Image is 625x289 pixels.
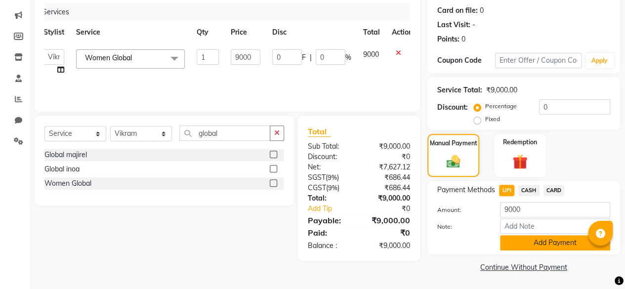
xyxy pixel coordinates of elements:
[430,139,477,148] label: Manual Payment
[359,172,417,183] div: ₹686.44
[437,85,482,95] div: Service Total:
[500,235,610,250] button: Add Payment
[225,21,266,43] th: Price
[357,21,386,43] th: Total
[508,153,532,171] img: _gift.svg
[430,206,493,214] label: Amount:
[585,53,614,68] button: Apply
[300,204,369,214] a: Add Tip
[499,185,514,196] span: UPI
[461,34,465,44] div: 0
[300,141,359,152] div: Sub Total:
[495,53,582,68] input: Enter Offer / Coupon Code
[302,52,306,63] span: F
[486,85,517,95] div: ₹9,000.00
[308,126,331,137] span: Total
[328,173,337,181] span: 9%
[300,162,359,172] div: Net:
[359,183,417,193] div: ₹686.44
[310,52,312,63] span: |
[359,152,417,162] div: ₹0
[500,202,610,217] input: Amount
[437,102,468,113] div: Discount:
[38,21,70,43] th: Stylist
[300,241,359,251] div: Balance :
[359,162,417,172] div: ₹7,627.12
[300,183,359,193] div: ( )
[430,222,493,231] label: Note:
[503,138,537,147] label: Redemption
[437,55,495,66] div: Coupon Code
[485,102,517,111] label: Percentage
[359,193,417,204] div: ₹9,000.00
[300,172,359,183] div: ( )
[70,21,191,43] th: Service
[308,173,326,182] span: SGST
[363,50,379,59] span: 9000
[437,5,478,16] div: Card on file:
[44,164,80,174] div: Global inoa
[345,52,351,63] span: %
[300,152,359,162] div: Discount:
[437,185,495,195] span: Payment Methods
[44,178,91,189] div: Women Global
[472,20,475,30] div: -
[179,125,270,141] input: Search or Scan
[191,21,225,43] th: Qty
[359,227,417,239] div: ₹0
[429,262,618,273] a: Continue Without Payment
[266,21,357,43] th: Disc
[39,3,411,21] div: Services
[437,20,470,30] div: Last Visit:
[485,115,500,124] label: Fixed
[369,204,417,214] div: ₹0
[518,185,540,196] span: CASH
[308,183,326,192] span: CGST
[85,53,132,62] span: Women Global
[328,184,337,192] span: 9%
[500,218,610,234] input: Add Note
[300,193,359,204] div: Total:
[300,214,359,226] div: Payable:
[132,53,136,62] a: x
[359,214,417,226] div: ₹9,000.00
[437,34,459,44] div: Points:
[359,141,417,152] div: ₹9,000.00
[300,227,359,239] div: Paid:
[386,21,418,43] th: Action
[543,185,565,196] span: CARD
[359,241,417,251] div: ₹9,000.00
[442,154,465,169] img: _cash.svg
[44,150,87,160] div: Global majirel
[480,5,484,16] div: 0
